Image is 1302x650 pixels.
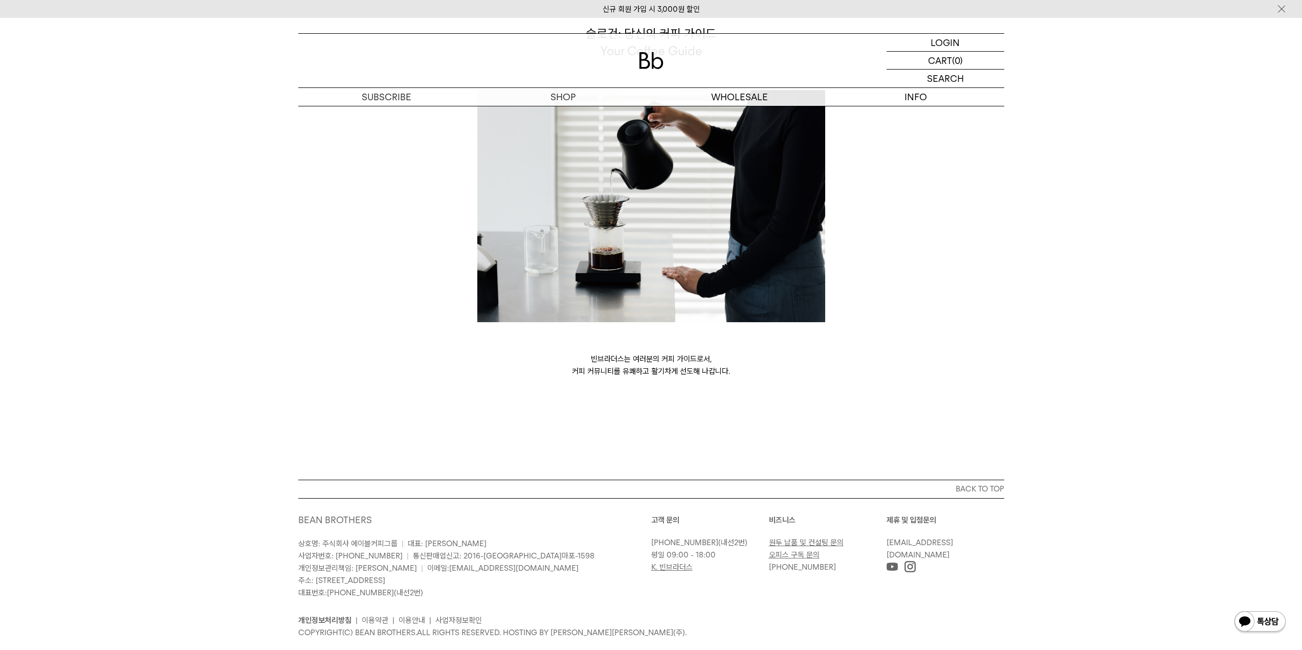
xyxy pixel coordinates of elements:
li: | [392,614,394,626]
span: 대표번호: (내선2번) [298,588,423,597]
a: LOGIN [887,34,1004,52]
a: 개인정보처리방침 [298,616,351,625]
a: SUBSCRIBE [298,88,475,106]
p: (0) [952,52,963,69]
p: SEARCH [927,70,964,87]
p: (내선2번) [651,536,764,549]
span: | [402,539,404,548]
button: BACK TO TOP [298,480,1004,498]
a: 사업자정보확인 [435,616,482,625]
span: 사업자번호: [PHONE_NUMBER] [298,551,403,561]
p: 고객 문의 [651,514,769,526]
p: LOGIN [931,34,960,51]
a: 원두 납품 및 컨설팅 문의 [769,538,844,547]
p: COPYRIGHT(C) BEAN BROTHERS. ALL RIGHTS RESERVED. HOSTING BY [PERSON_NAME][PERSON_NAME](주). [298,626,1004,639]
p: WHOLESALE [651,88,828,106]
p: INFO [828,88,1004,106]
a: SHOP [475,88,651,106]
img: 카카오톡 채널 1:1 채팅 버튼 [1233,610,1287,635]
p: 빈브라더스는 여러분의 커피 가이드로서, 커피 커뮤니티를 유쾌하고 활기차게 선도해 나갑니다. [477,353,825,377]
a: K. 빈브라더스 [651,563,693,572]
a: 이용약관 [362,616,388,625]
a: 이용안내 [399,616,425,625]
a: [EMAIL_ADDRESS][DOMAIN_NAME] [887,538,953,559]
a: [PHONE_NUMBER] [651,538,718,547]
p: 비즈니스 [769,514,887,526]
p: 제휴 및 입점문의 [887,514,1004,526]
p: 평일 09:00 - 18:00 [651,549,764,561]
span: 대표: [PERSON_NAME] [408,539,487,548]
span: | [407,551,409,561]
a: 오피스 구독 문의 [769,550,820,559]
li: | [429,614,431,626]
a: 신규 회원 가입 시 3,000원 할인 [603,5,700,14]
span: | [421,564,423,573]
span: 이메일: [427,564,579,573]
span: 개인정보관리책임: [PERSON_NAME] [298,564,417,573]
a: [EMAIL_ADDRESS][DOMAIN_NAME] [449,564,579,573]
a: BEAN BROTHERS [298,514,372,525]
span: 상호명: 주식회사 에이블커피그룹 [298,539,398,548]
a: CART (0) [887,52,1004,70]
li: | [356,614,358,626]
p: CART [928,52,952,69]
a: [PHONE_NUMBER] [327,588,394,597]
a: [PHONE_NUMBER] [769,563,836,572]
span: 통신판매업신고: 2016-[GEOGRAPHIC_DATA]마포-1598 [413,551,594,561]
img: 로고 [639,52,664,69]
span: 주소: [STREET_ADDRESS] [298,576,385,585]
